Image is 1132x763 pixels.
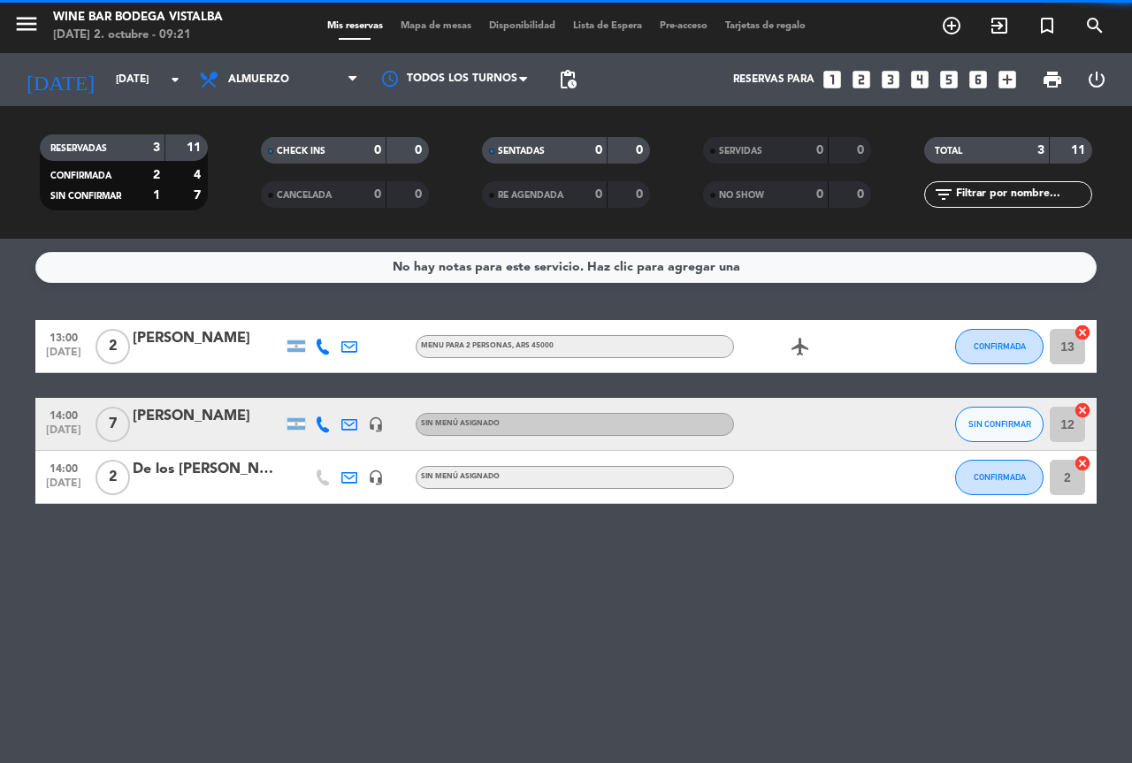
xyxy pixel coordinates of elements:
[1074,401,1091,419] i: cancel
[908,68,931,91] i: looks_4
[13,11,40,37] i: menu
[989,15,1010,36] i: exit_to_app
[42,424,86,445] span: [DATE]
[935,147,962,156] span: TOTAL
[498,147,545,156] span: SENTADAS
[1037,144,1044,156] strong: 3
[194,169,204,181] strong: 4
[974,341,1026,351] span: CONFIRMADA
[857,144,868,156] strong: 0
[816,188,823,201] strong: 0
[651,21,716,31] span: Pre-acceso
[1071,144,1089,156] strong: 11
[636,144,646,156] strong: 0
[96,460,130,495] span: 2
[187,141,204,154] strong: 11
[1042,69,1063,90] span: print
[821,68,844,91] i: looks_one
[557,69,578,90] span: pending_actions
[421,420,500,427] span: Sin menú asignado
[480,21,564,31] span: Disponibilidad
[228,73,289,86] span: Almuerzo
[13,60,107,99] i: [DATE]
[498,191,563,200] span: RE AGENDADA
[164,69,186,90] i: arrow_drop_down
[392,21,480,31] span: Mapa de mesas
[564,21,651,31] span: Lista de Espera
[153,169,160,181] strong: 2
[512,342,554,349] span: , ARS 45000
[933,184,954,205] i: filter_list
[42,404,86,424] span: 14:00
[1074,454,1091,472] i: cancel
[53,9,223,27] div: Wine Bar Bodega Vistalba
[133,327,283,350] div: [PERSON_NAME]
[1074,324,1091,341] i: cancel
[277,147,325,156] span: CHECK INS
[941,15,962,36] i: add_circle_outline
[719,191,764,200] span: NO SHOW
[967,68,990,91] i: looks_6
[1075,53,1119,106] div: LOG OUT
[42,347,86,367] span: [DATE]
[790,336,811,357] i: airplanemode_active
[42,457,86,477] span: 14:00
[13,11,40,43] button: menu
[955,460,1044,495] button: CONFIRMADA
[595,144,602,156] strong: 0
[857,188,868,201] strong: 0
[415,144,425,156] strong: 0
[1086,69,1107,90] i: power_settings_new
[850,68,873,91] i: looks_two
[277,191,332,200] span: CANCELADA
[1036,15,1058,36] i: turned_in_not
[974,472,1026,482] span: CONFIRMADA
[733,73,815,86] span: Reservas para
[954,185,1091,204] input: Filtrar por nombre...
[955,329,1044,364] button: CONFIRMADA
[996,68,1019,91] i: add_box
[368,416,384,432] i: headset_mic
[133,458,283,481] div: De los [PERSON_NAME]
[133,405,283,428] div: [PERSON_NAME]
[595,188,602,201] strong: 0
[374,188,381,201] strong: 0
[636,188,646,201] strong: 0
[42,477,86,498] span: [DATE]
[415,188,425,201] strong: 0
[374,144,381,156] strong: 0
[716,21,815,31] span: Tarjetas de regalo
[955,407,1044,442] button: SIN CONFIRMAR
[816,144,823,156] strong: 0
[393,257,740,278] div: No hay notas para este servicio. Haz clic para agregar una
[879,68,902,91] i: looks_3
[968,419,1031,429] span: SIN CONFIRMAR
[153,141,160,154] strong: 3
[50,172,111,180] span: CONFIRMADA
[318,21,392,31] span: Mis reservas
[194,189,204,202] strong: 7
[368,469,384,485] i: headset_mic
[421,473,500,480] span: Sin menú asignado
[153,189,160,202] strong: 1
[719,147,762,156] span: SERVIDAS
[96,329,130,364] span: 2
[50,192,121,201] span: SIN CONFIRMAR
[96,407,130,442] span: 7
[1084,15,1105,36] i: search
[937,68,960,91] i: looks_5
[50,144,107,153] span: RESERVADAS
[42,326,86,347] span: 13:00
[53,27,223,44] div: [DATE] 2. octubre - 09:21
[421,342,554,349] span: MENU PARA 2 PERSONAS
